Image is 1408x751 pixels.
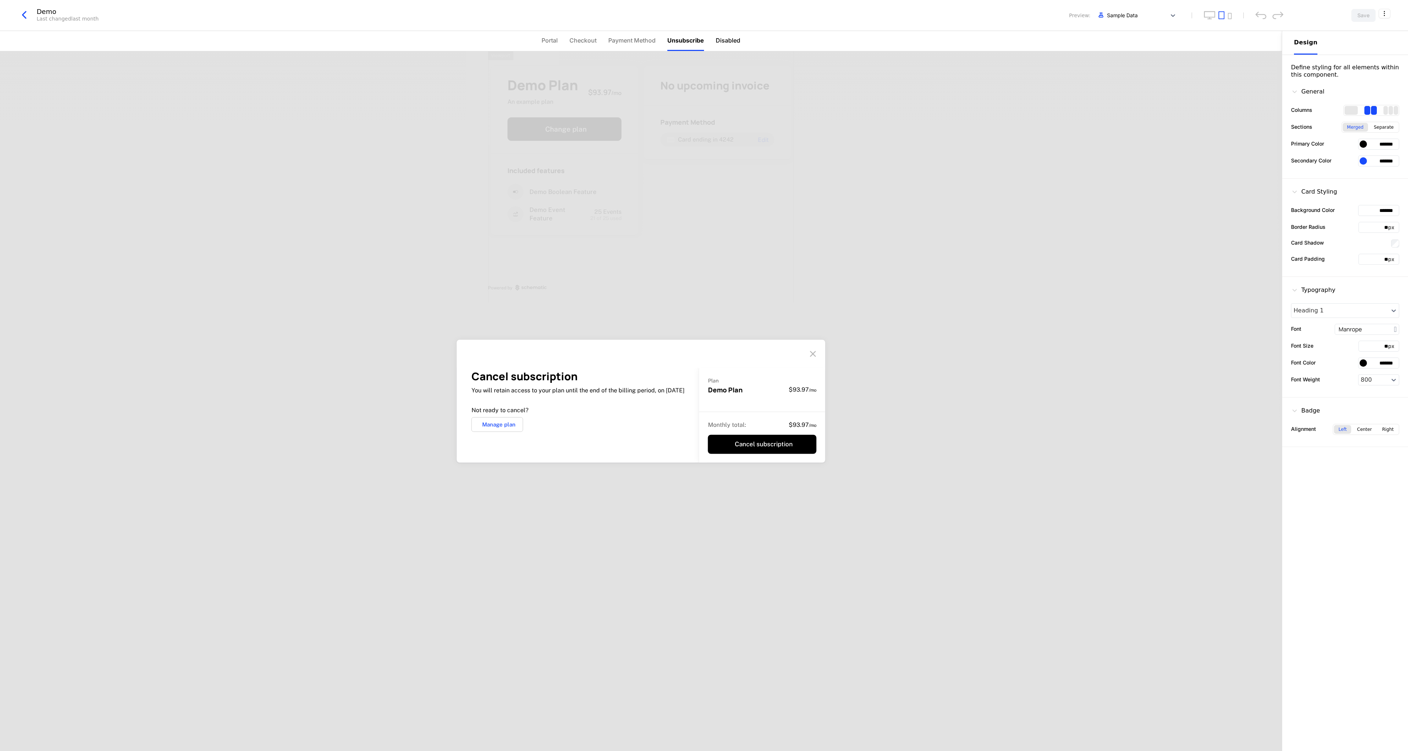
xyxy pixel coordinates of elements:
div: px [1388,224,1399,231]
div: Center [1353,425,1376,434]
span: Portal [542,36,558,45]
button: Select action [1379,9,1390,18]
div: undo [1255,11,1266,19]
label: Font Color [1291,359,1316,366]
label: Background Color [1291,206,1335,214]
div: Typography [1291,286,1335,294]
label: Primary Color [1291,140,1324,147]
div: Left [1334,425,1351,434]
div: 3 columns [1383,106,1398,115]
span: Disabled [716,36,740,45]
button: tablet [1218,11,1225,19]
div: Right [1378,425,1398,434]
div: Last changed last month [37,15,99,22]
div: Define styling for all elements within this component. [1291,64,1399,78]
div: Merged [1343,123,1368,132]
span: Preview: [1069,12,1090,19]
div: px [1388,342,1399,350]
div: redo [1272,11,1283,19]
label: Secondary Color [1291,157,1331,164]
label: Border Radius [1291,223,1325,231]
div: px [1388,256,1399,263]
label: Card Shadow [1291,239,1324,246]
label: Font Size [1291,342,1313,349]
button: Save [1351,9,1376,22]
div: 2 columns [1364,106,1377,115]
div: General [1291,87,1324,96]
label: Font [1291,325,1301,333]
button: mobile [1228,13,1232,19]
div: Demo [37,8,99,15]
span: Checkout [569,36,597,45]
div: Badge [1291,406,1320,415]
span: Unsubscribe [667,36,704,45]
div: Design [1294,38,1317,47]
span: Payment Method [608,36,656,45]
button: desktop [1204,11,1215,19]
div: Separate [1369,123,1398,132]
div: 1 columns [1345,106,1358,115]
label: Sections [1291,123,1312,131]
label: Card Padding [1291,255,1325,263]
div: Card Styling [1291,187,1337,196]
div: Choose Sub Page [1294,31,1396,55]
label: Font Weight [1291,375,1320,383]
label: Alignment [1291,425,1316,433]
label: Columns [1291,106,1312,114]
